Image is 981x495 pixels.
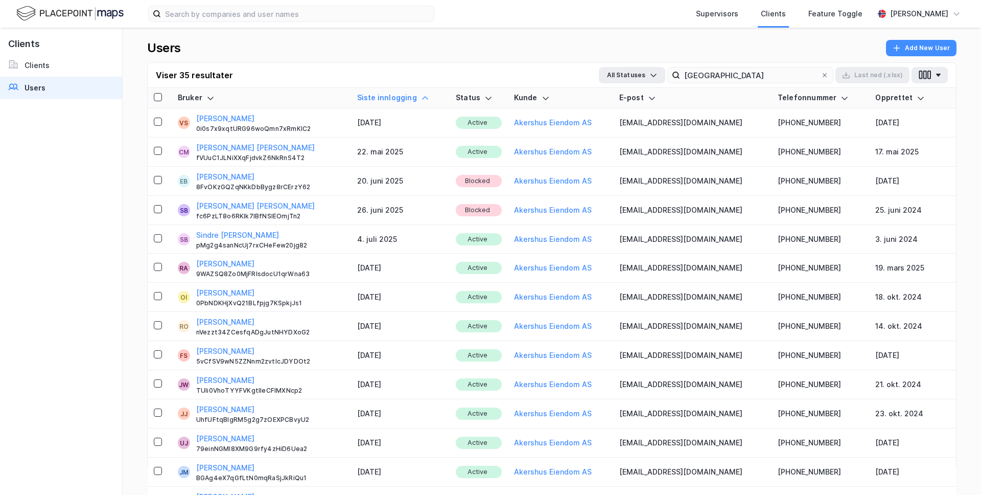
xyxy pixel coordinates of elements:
div: Clients [25,59,50,72]
div: Telefonnummer [778,93,863,103]
td: 25. juni 2024 [869,196,941,225]
button: [PERSON_NAME] [196,112,254,125]
div: Kunde [514,93,607,103]
div: 9WAZSQ8Zo0MjFRIsdocU1qrWna63 [196,270,345,278]
div: VS [179,117,188,129]
div: CM [179,146,189,158]
td: 22. mai 2025 [351,138,450,167]
td: 4. juli 2025 [351,225,450,254]
button: Akershus Eiendom AS [514,378,592,391]
td: 3. juni 2024 [869,225,941,254]
div: 0PbNDKHjXvQ21BLfpjg7KSpkjJs1 [196,299,345,307]
td: 18. okt. 2024 [869,283,941,312]
div: SB [180,233,188,245]
td: [EMAIL_ADDRESS][DOMAIN_NAME] [613,429,772,458]
td: [EMAIL_ADDRESS][DOMAIN_NAME] [613,108,772,138]
div: 0i0s7x9xqtURG96woQmn7xRmKIC2 [196,125,345,133]
button: Akershus Eiendom AS [514,291,592,303]
button: Akershus Eiendom AS [514,437,592,449]
button: Akershus Eiendom AS [514,175,592,187]
td: [DATE] [351,341,450,370]
div: [PERSON_NAME] [890,8,948,20]
img: logo.f888ab2527a4732fd821a326f86c7f29.svg [16,5,124,22]
div: EB [180,175,188,187]
td: [EMAIL_ADDRESS][DOMAIN_NAME] [613,196,772,225]
td: [EMAIL_ADDRESS][DOMAIN_NAME] [613,370,772,399]
td: [EMAIL_ADDRESS][DOMAIN_NAME] [613,341,772,370]
td: [EMAIL_ADDRESS][DOMAIN_NAME] [613,225,772,254]
button: [PERSON_NAME] [196,403,254,416]
button: Akershus Eiendom AS [514,146,592,158]
div: Status [456,93,502,103]
button: Akershus Eiendom AS [514,408,592,420]
button: Akershus Eiendom AS [514,349,592,362]
button: Akershus Eiendom AS [514,233,592,245]
input: Search user by name, email or client [680,67,821,83]
button: [PERSON_NAME] [196,316,254,328]
div: Users [147,40,181,56]
div: [PHONE_NUMBER] [778,437,863,449]
td: [DATE] [351,370,450,399]
div: [PHONE_NUMBER] [778,146,863,158]
td: 21. okt. 2024 [869,370,941,399]
td: [DATE] [351,312,450,341]
input: Search by companies and user names [161,6,434,21]
button: Akershus Eiendom AS [514,466,592,478]
div: Feature Toggle [808,8,862,20]
button: Akershus Eiendom AS [514,262,592,274]
div: [PHONE_NUMBER] [778,320,863,332]
td: [EMAIL_ADDRESS][DOMAIN_NAME] [613,312,772,341]
td: [EMAIL_ADDRESS][DOMAIN_NAME] [613,283,772,312]
td: 17. mai 2025 [869,138,941,167]
div: Clients [761,8,786,20]
button: Akershus Eiendom AS [514,117,592,129]
div: nVezzt34ZCesfqADgJutNHYDXoG2 [196,328,345,336]
td: 19. mars 2025 [869,254,941,283]
div: Users [25,82,45,94]
button: [PERSON_NAME] [PERSON_NAME] [196,200,315,212]
div: [PHONE_NUMBER] [778,175,863,187]
td: [EMAIL_ADDRESS][DOMAIN_NAME] [613,458,772,487]
button: [PERSON_NAME] [196,258,254,270]
td: [DATE] [869,458,941,487]
div: [PHONE_NUMBER] [778,378,863,391]
td: [DATE] [869,341,941,370]
div: RO [179,320,189,332]
button: [PERSON_NAME] [196,374,254,387]
button: All Statuses [599,67,665,83]
div: fVUuC1JLNiXXqFjdvkZ6NkRnS4T2 [196,154,345,162]
button: [PERSON_NAME] [196,171,254,183]
td: [EMAIL_ADDRESS][DOMAIN_NAME] [613,399,772,429]
td: [EMAIL_ADDRESS][DOMAIN_NAME] [613,254,772,283]
div: Kontrollprogram for chat [930,446,981,495]
div: OI [180,291,187,303]
td: [EMAIL_ADDRESS][DOMAIN_NAME] [613,167,772,196]
td: [DATE] [869,167,941,196]
button: Akershus Eiendom AS [514,204,592,216]
div: Bruker [178,93,345,103]
div: 79einNGMl8XM9G9rfy4zHiD6Uea2 [196,445,345,453]
td: [DATE] [351,108,450,138]
div: E-post [619,93,765,103]
div: [PHONE_NUMBER] [778,291,863,303]
div: [PHONE_NUMBER] [778,204,863,216]
div: [PHONE_NUMBER] [778,233,863,245]
button: [PERSON_NAME] [196,433,254,445]
td: [DATE] [869,108,941,138]
div: [PHONE_NUMBER] [778,262,863,274]
div: [PHONE_NUMBER] [778,117,863,129]
td: [DATE] [351,429,450,458]
button: Add New User [886,40,956,56]
td: [DATE] [869,429,941,458]
td: 14. okt. 2024 [869,312,941,341]
div: pMg2g4sanNcUj7rxCHeFew20jg82 [196,241,345,250]
td: 20. juni 2025 [351,167,450,196]
div: JM [179,466,189,478]
td: [DATE] [351,283,450,312]
div: fc6PzLT8o6RKIk7lBfNSIEOmjTn2 [196,212,345,220]
div: 5vCfSV9wN5ZZNnm2zvtlcJDYDOt2 [196,357,345,366]
td: [DATE] [351,254,450,283]
div: Opprettet [875,93,935,103]
button: [PERSON_NAME] [PERSON_NAME] [196,142,315,154]
div: RA [179,262,188,274]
